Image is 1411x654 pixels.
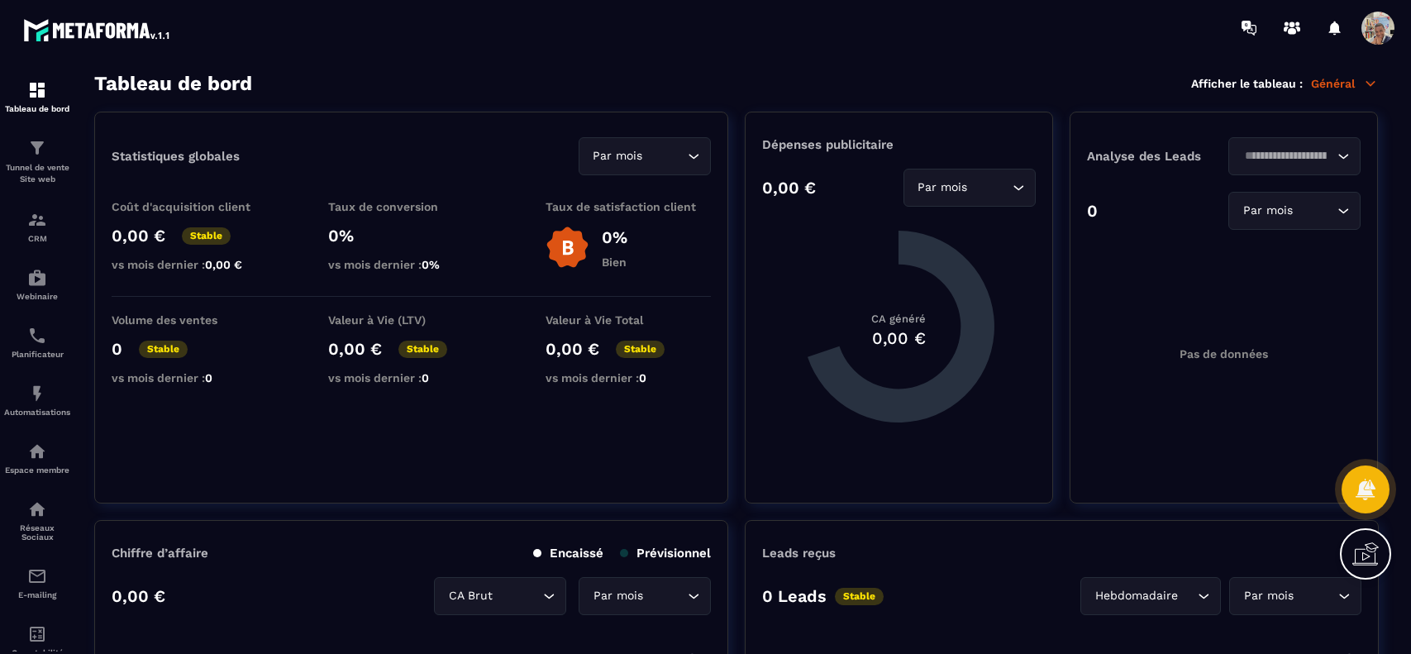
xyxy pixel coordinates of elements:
a: automationsautomationsWebinaire [4,255,70,313]
p: Statistiques globales [112,149,240,164]
h3: Tableau de bord [94,72,252,95]
img: automations [27,268,47,288]
p: Valeur à Vie Total [546,313,711,327]
p: Stable [398,341,447,358]
p: Tableau de bord [4,104,70,113]
p: vs mois dernier : [112,258,277,271]
a: social-networksocial-networkRéseaux Sociaux [4,487,70,554]
img: accountant [27,624,47,644]
a: emailemailE-mailing [4,554,70,612]
img: formation [27,138,47,158]
img: email [27,566,47,586]
img: social-network [27,499,47,519]
img: formation [27,80,47,100]
p: Coût d'acquisition client [112,200,277,213]
p: 0% [602,227,627,247]
p: Volume des ventes [112,313,277,327]
p: Stable [835,588,884,605]
p: Stable [182,227,231,245]
p: 0% [328,226,493,246]
p: Taux de conversion [328,200,493,213]
div: Search for option [1228,137,1361,175]
p: E-mailing [4,590,70,599]
div: Search for option [579,577,711,615]
p: 0,00 € [546,339,599,359]
p: Webinaire [4,292,70,301]
img: b-badge-o.b3b20ee6.svg [546,226,589,270]
p: Tunnel de vente Site web [4,162,70,185]
p: 0 [1087,201,1098,221]
p: 0,00 € [762,178,816,198]
span: Par mois [589,587,646,605]
div: Search for option [903,169,1036,207]
input: Search for option [646,587,684,605]
a: formationformationTunnel de vente Site web [4,126,70,198]
p: Encaissé [533,546,603,561]
p: Analyse des Leads [1087,149,1224,164]
p: vs mois dernier : [546,371,711,384]
p: Taux de satisfaction client [546,200,711,213]
span: CA Brut [445,587,496,605]
p: Pas de données [1180,347,1268,360]
p: Stable [616,341,665,358]
input: Search for option [971,179,1008,197]
div: Search for option [579,137,711,175]
p: 0 [112,339,122,359]
span: 0 [205,371,212,384]
input: Search for option [496,587,539,605]
p: CRM [4,234,70,243]
input: Search for option [1296,202,1333,220]
a: formationformationCRM [4,198,70,255]
p: vs mois dernier : [328,258,493,271]
p: Dépenses publicitaire [762,137,1036,152]
input: Search for option [1181,587,1194,605]
input: Search for option [1239,147,1333,165]
span: 0,00 € [205,258,242,271]
span: Par mois [589,147,646,165]
p: 0,00 € [328,339,382,359]
p: 0,00 € [112,226,165,246]
p: vs mois dernier : [112,371,277,384]
div: Search for option [1229,577,1361,615]
span: Hebdomadaire [1091,587,1181,605]
p: Général [1311,76,1378,91]
p: Stable [139,341,188,358]
p: Chiffre d’affaire [112,546,208,561]
p: 0 Leads [762,586,827,606]
p: 0,00 € [112,586,165,606]
img: automations [27,384,47,403]
span: 0 [639,371,646,384]
p: Prévisionnel [620,546,711,561]
input: Search for option [1297,587,1334,605]
p: Afficher le tableau : [1191,77,1303,90]
input: Search for option [646,147,684,165]
span: Par mois [914,179,971,197]
a: formationformationTableau de bord [4,68,70,126]
img: automations [27,442,47,461]
div: Search for option [434,577,566,615]
p: Leads reçus [762,546,836,561]
p: Réseaux Sociaux [4,523,70,542]
p: Planificateur [4,350,70,359]
div: Search for option [1080,577,1221,615]
p: vs mois dernier : [328,371,493,384]
img: scheduler [27,326,47,346]
p: Automatisations [4,408,70,417]
div: Search for option [1228,192,1361,230]
span: Par mois [1240,587,1297,605]
img: logo [23,15,172,45]
p: Espace membre [4,465,70,475]
span: 0% [422,258,440,271]
img: formation [27,210,47,230]
a: automationsautomationsEspace membre [4,429,70,487]
span: 0 [422,371,429,384]
a: schedulerschedulerPlanificateur [4,313,70,371]
span: Par mois [1239,202,1296,220]
a: automationsautomationsAutomatisations [4,371,70,429]
p: Bien [602,255,627,269]
p: Valeur à Vie (LTV) [328,313,493,327]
